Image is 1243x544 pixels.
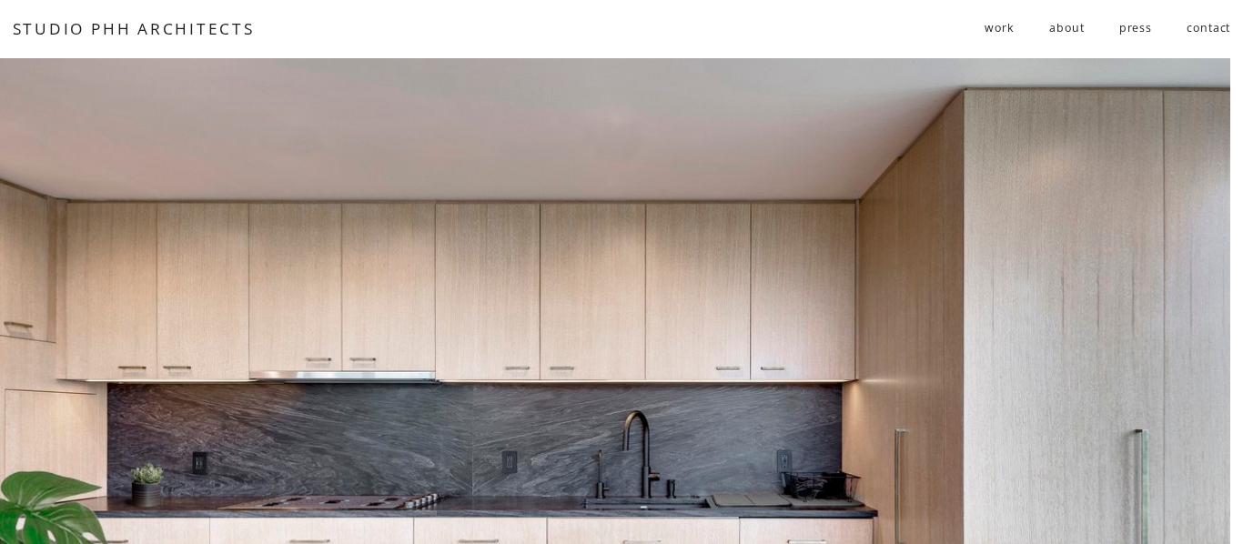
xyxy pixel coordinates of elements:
a: STUDIO PHH ARCHITECTS [13,18,255,39]
a: about [1049,14,1084,44]
span: work [985,15,1014,43]
a: contact [1187,14,1230,44]
a: folder dropdown [985,14,1014,44]
a: press [1119,14,1152,44]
